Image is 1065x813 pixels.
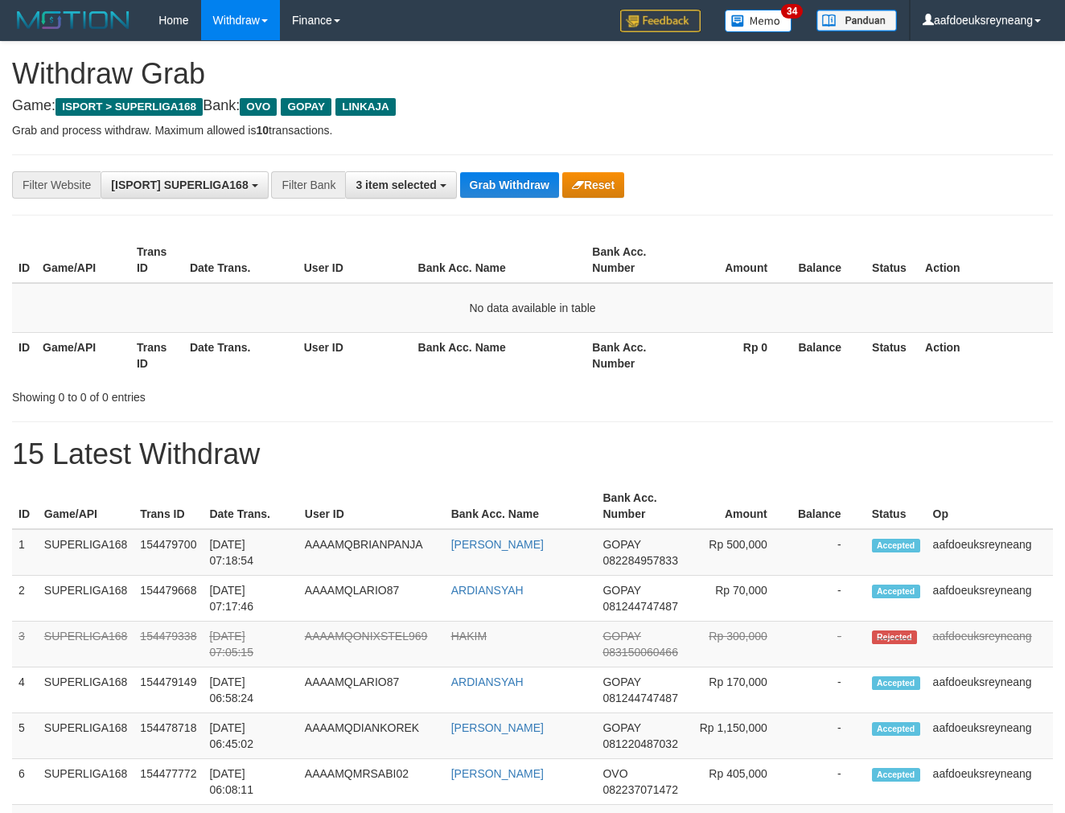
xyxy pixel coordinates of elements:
[335,98,396,116] span: LINKAJA
[412,332,586,378] th: Bank Acc. Name
[596,483,688,529] th: Bank Acc. Number
[12,438,1053,470] h1: 15 Latest Withdraw
[872,676,920,690] span: Accepted
[602,538,640,551] span: GOPAY
[602,584,640,597] span: GOPAY
[688,576,791,622] td: Rp 70,000
[12,332,36,378] th: ID
[345,171,456,199] button: 3 item selected
[792,529,866,576] td: -
[927,667,1053,713] td: aafdoeuksreyneang
[602,721,640,734] span: GOPAY
[134,529,203,576] td: 154479700
[688,622,791,667] td: Rp 300,000
[111,179,248,191] span: [ISPORT] SUPERLIGA168
[919,332,1053,378] th: Action
[203,713,298,759] td: [DATE] 06:45:02
[298,529,445,576] td: AAAAMQBRIANPANJA
[12,122,1053,138] p: Grab and process withdraw. Maximum allowed is transactions.
[203,483,298,529] th: Date Trans.
[298,622,445,667] td: AAAAMQONIXSTEL969
[866,332,919,378] th: Status
[356,179,436,191] span: 3 item selected
[256,124,269,137] strong: 10
[12,713,38,759] td: 5
[38,759,134,805] td: SUPERLIGA168
[298,759,445,805] td: AAAAMQMRSABI02
[298,237,412,283] th: User ID
[927,529,1053,576] td: aafdoeuksreyneang
[281,98,331,116] span: GOPAY
[134,713,203,759] td: 154478718
[688,529,791,576] td: Rp 500,000
[203,622,298,667] td: [DATE] 07:05:15
[688,483,791,529] th: Amount
[12,283,1053,333] td: No data available in table
[602,783,677,796] span: Copy 082237071472 to clipboard
[451,767,544,780] a: [PERSON_NAME]
[134,483,203,529] th: Trans ID
[134,576,203,622] td: 154479668
[36,332,130,378] th: Game/API
[792,576,866,622] td: -
[792,237,866,283] th: Balance
[866,237,919,283] th: Status
[927,622,1053,667] td: aafdoeuksreyneang
[451,675,524,688] a: ARDIANSYAH
[680,332,792,378] th: Rp 0
[872,722,920,736] span: Accepted
[101,171,268,199] button: [ISPORT] SUPERLIGA168
[12,622,38,667] td: 3
[688,667,791,713] td: Rp 170,000
[203,576,298,622] td: [DATE] 07:17:46
[12,383,432,405] div: Showing 0 to 0 of 0 entries
[203,529,298,576] td: [DATE] 07:18:54
[38,622,134,667] td: SUPERLIGA168
[412,237,586,283] th: Bank Acc. Name
[203,759,298,805] td: [DATE] 06:08:11
[240,98,277,116] span: OVO
[919,237,1053,283] th: Action
[927,713,1053,759] td: aafdoeuksreyneang
[927,483,1053,529] th: Op
[680,237,792,283] th: Amount
[866,483,927,529] th: Status
[586,237,680,283] th: Bank Acc. Number
[792,622,866,667] td: -
[12,58,1053,90] h1: Withdraw Grab
[816,10,897,31] img: panduan.png
[781,4,803,18] span: 34
[792,667,866,713] td: -
[12,483,38,529] th: ID
[688,713,791,759] td: Rp 1,150,000
[271,171,345,199] div: Filter Bank
[38,576,134,622] td: SUPERLIGA168
[602,630,640,643] span: GOPAY
[38,529,134,576] td: SUPERLIGA168
[602,692,677,704] span: Copy 081244747487 to clipboard
[792,332,866,378] th: Balance
[56,98,203,116] span: ISPORT > SUPERLIGA168
[12,529,38,576] td: 1
[298,483,445,529] th: User ID
[38,713,134,759] td: SUPERLIGA168
[38,483,134,529] th: Game/API
[872,630,917,644] span: Rejected
[562,172,624,198] button: Reset
[792,759,866,805] td: -
[134,667,203,713] td: 154479149
[451,584,524,597] a: ARDIANSYAH
[602,600,677,613] span: Copy 081244747487 to clipboard
[298,667,445,713] td: AAAAMQLARIO87
[451,538,544,551] a: [PERSON_NAME]
[12,8,134,32] img: MOTION_logo.png
[36,237,130,283] th: Game/API
[12,237,36,283] th: ID
[872,768,920,782] span: Accepted
[12,171,101,199] div: Filter Website
[725,10,792,32] img: Button%20Memo.svg
[12,667,38,713] td: 4
[183,237,298,283] th: Date Trans.
[134,759,203,805] td: 154477772
[130,237,183,283] th: Trans ID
